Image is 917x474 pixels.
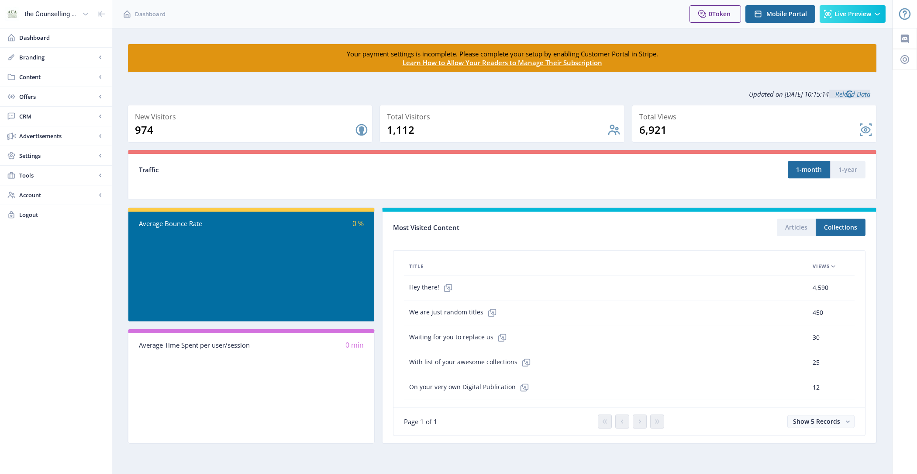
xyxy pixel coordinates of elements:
[793,417,840,425] span: Show 5 Records
[813,382,820,393] span: 12
[19,73,96,81] span: Content
[139,340,252,350] div: Average Time Spent per user/session
[766,10,807,17] span: Mobile Portal
[712,10,731,18] span: Token
[139,219,252,229] div: Average Bounce Rate
[19,132,96,140] span: Advertisements
[813,282,828,293] span: 4,590
[387,111,621,123] div: Total Visitors
[5,7,19,21] img: properties.app_icon.jpeg
[830,161,865,178] button: 1-year
[787,415,855,428] button: Show 5 Records
[639,111,873,123] div: Total Views
[409,279,457,296] span: Hey there!
[139,165,502,175] div: Traffic
[19,53,96,62] span: Branding
[816,219,865,236] button: Collections
[813,357,820,368] span: 25
[128,83,877,105] div: Updated on [DATE] 10:15:14
[393,221,629,234] div: Most Visited Content
[409,304,501,321] span: We are just random titles
[252,340,364,350] div: 0 min
[745,5,815,23] button: Mobile Portal
[834,10,871,17] span: Live Preview
[689,5,741,23] button: 0Token
[409,261,424,272] span: Title
[19,151,96,160] span: Settings
[813,332,820,343] span: 30
[409,329,511,346] span: Waiting for you to replace us
[409,354,535,371] span: With list of your awesome collections
[19,210,105,219] span: Logout
[813,261,830,272] span: Views
[19,191,96,199] span: Account
[314,49,691,67] div: Your payment settings is incomplete. Please complete your setup by enabling Customer Portal in St...
[135,111,369,123] div: New Visitors
[829,90,870,98] a: Reload Data
[409,379,533,396] span: On your very own Digital Publication
[19,92,96,101] span: Offers
[639,123,859,137] div: 6,921
[813,307,823,318] span: 450
[24,4,79,24] div: the Counselling Australia Magazine
[135,10,165,18] span: Dashboard
[19,33,105,42] span: Dashboard
[403,58,602,67] a: Learn How to Allow Your Readers to Manage Their Subscription
[135,123,355,137] div: 974
[352,219,364,228] span: 0 %
[19,171,96,180] span: Tools
[19,112,96,121] span: CRM
[404,417,438,426] span: Page 1 of 1
[820,5,886,23] button: Live Preview
[788,161,830,178] button: 1-month
[387,123,607,137] div: 1,112
[777,219,816,236] button: Articles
